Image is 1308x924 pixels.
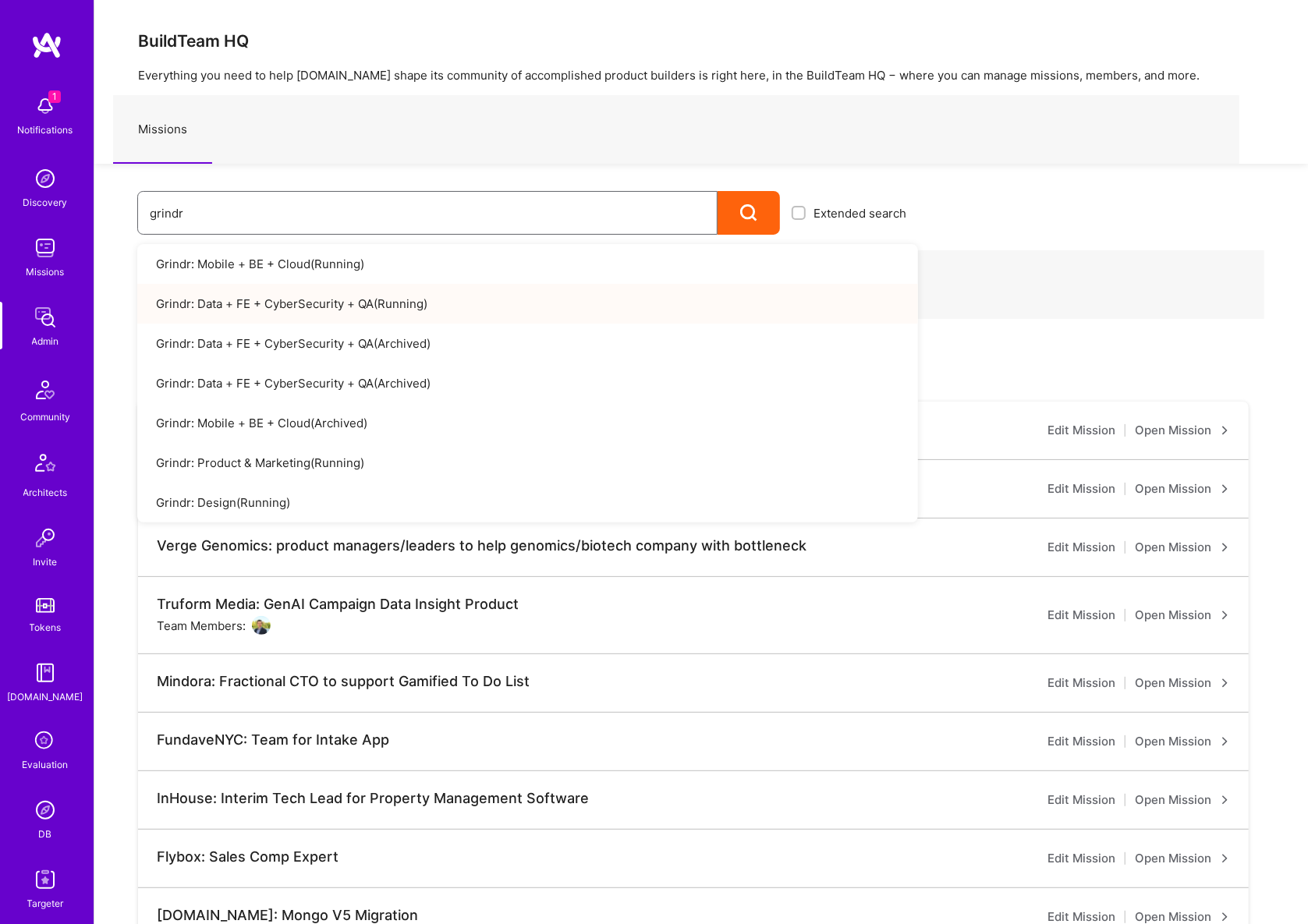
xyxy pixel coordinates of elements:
[30,90,61,122] img: bell
[137,483,918,522] a: Grindr: Design(Running)
[1047,674,1115,692] a: Edit Mission
[1047,421,1115,440] a: Edit Mission
[157,596,519,613] div: Truform Media: GenAI Campaign Data Insight Product
[137,244,918,284] a: Grindr: Mobile + BE + Cloud(Running)
[814,205,906,221] span: Extended search
[1221,912,1230,922] i: icon ArrowRight
[8,689,83,705] div: [DOMAIN_NAME]
[34,554,58,570] div: Invite
[150,193,705,233] input: What type of mission are you looking for?
[27,264,65,280] div: Missions
[30,795,61,826] img: Admin Search
[1047,538,1115,557] a: Edit Mission
[1135,538,1230,557] a: Open Mission
[252,616,271,635] img: User Avatar
[1135,732,1230,751] a: Open Mission
[137,403,918,443] a: Grindr: Mobile + BE + Cloud(Archived)
[18,122,73,138] div: Notifications
[23,756,69,773] div: Evaluation
[27,895,64,912] div: Targeter
[30,619,62,635] div: Tokens
[30,727,60,756] i: icon SelectionTeam
[36,598,55,613] img: tokens
[1221,854,1230,863] i: icon ArrowRight
[1221,611,1230,620] i: icon ArrowRight
[23,194,68,211] div: Discovery
[1221,543,1230,552] i: icon ArrowRight
[48,90,61,103] span: 1
[27,447,64,484] img: Architects
[1135,674,1230,692] a: Open Mission
[30,657,61,689] img: guide book
[157,616,271,635] div: Team Members:
[30,232,61,264] img: teamwork
[1047,849,1115,868] a: Edit Mission
[157,790,589,807] div: InHouse: Interim Tech Lead for Property Management Software
[137,443,918,483] a: Grindr: Product & Marketing(Running)
[20,409,70,425] div: Community
[30,864,61,895] img: Skill Targeter
[1135,849,1230,868] a: Open Mission
[1135,606,1230,625] a: Open Mission
[1221,737,1230,746] i: icon ArrowRight
[1221,678,1230,688] i: icon ArrowRight
[1135,421,1230,440] a: Open Mission
[30,522,61,554] img: Invite
[23,484,68,501] div: Architects
[157,673,530,690] div: Mindora: Fractional CTO to support Gamified To Do List
[137,284,918,324] a: Grindr: Data + FE + CyberSecurity + QA(Running)
[1047,480,1115,498] a: Edit Mission
[30,302,61,333] img: admin teamwork
[32,333,59,349] div: Admin
[138,67,1264,83] p: Everything you need to help [DOMAIN_NAME] shape its community of accomplished product builders is...
[31,31,62,59] img: logo
[157,907,418,924] div: [DOMAIN_NAME]: Mongo V5 Migration
[157,848,339,866] div: Flybox: Sales Comp Expert
[137,363,918,403] a: Grindr: Data + FE + CyberSecurity + QA(Archived)
[30,163,61,194] img: discovery
[27,371,64,409] img: Community
[1135,791,1230,809] a: Open Mission
[1135,480,1230,498] a: Open Mission
[740,204,758,222] i: icon Search
[157,537,806,554] div: Verge Genomics: product managers/leaders to help genomics/biotech company with bottleneck
[1047,606,1115,625] a: Edit Mission
[113,96,212,164] a: Missions
[138,31,1264,51] h3: BuildTeam HQ
[1221,426,1230,435] i: icon ArrowRight
[1221,795,1230,805] i: icon ArrowRight
[137,324,918,363] a: Grindr: Data + FE + CyberSecurity + QA(Archived)
[1047,732,1115,751] a: Edit Mission
[157,731,389,749] div: FundaveNYC: Team for Intake App
[39,826,52,842] div: DB
[1047,791,1115,809] a: Edit Mission
[1221,484,1230,494] i: icon ArrowRight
